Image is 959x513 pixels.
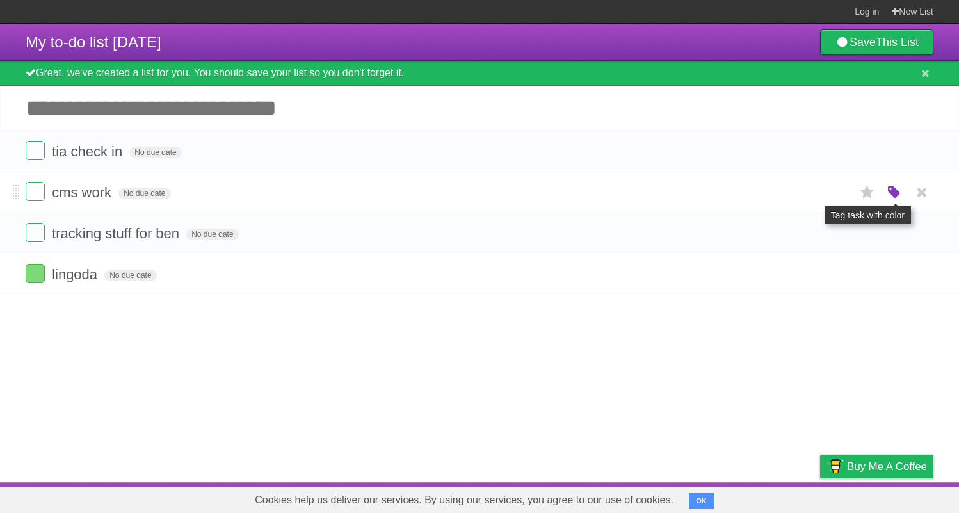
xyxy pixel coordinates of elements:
[52,184,115,200] span: cms work
[186,229,238,240] span: No due date
[803,485,837,510] a: Privacy
[26,223,45,242] label: Done
[26,141,45,160] label: Done
[26,182,45,201] label: Done
[876,36,919,49] b: This List
[129,147,181,158] span: No due date
[104,270,156,281] span: No due date
[242,487,686,513] span: Cookies help us deliver our services. By using our services, you agree to our use of cookies.
[26,264,45,283] label: Done
[650,485,677,510] a: About
[826,455,844,477] img: Buy me a coffee
[760,485,788,510] a: Terms
[820,29,933,55] a: SaveThis List
[692,485,744,510] a: Developers
[118,188,170,199] span: No due date
[820,455,933,478] a: Buy me a coffee
[52,266,101,282] span: lingoda
[855,182,880,203] label: Star task
[52,225,182,241] span: tracking stuff for ben
[853,485,933,510] a: Suggest a feature
[847,455,927,478] span: Buy me a coffee
[689,493,714,509] button: OK
[26,33,161,51] span: My to-do list [DATE]
[52,143,125,159] span: tia check in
